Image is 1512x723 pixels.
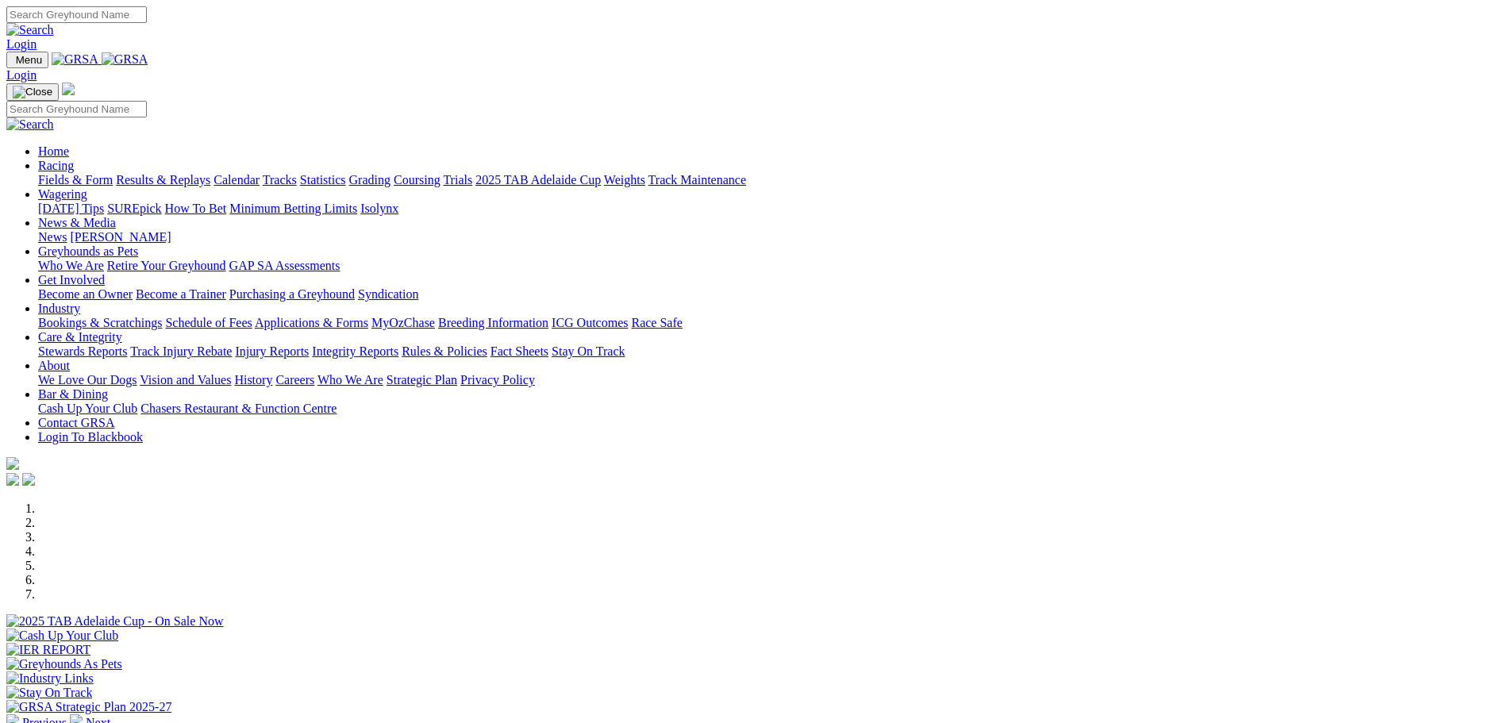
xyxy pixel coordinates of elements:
a: How To Bet [165,202,227,215]
a: Fact Sheets [491,344,548,358]
a: Racing [38,159,74,172]
div: Get Involved [38,287,1506,302]
img: Greyhounds As Pets [6,657,122,671]
a: Privacy Policy [460,373,535,386]
div: News & Media [38,230,1506,244]
a: Become an Owner [38,287,133,301]
a: Cash Up Your Club [38,402,137,415]
img: Search [6,117,54,132]
a: We Love Our Dogs [38,373,137,386]
a: News & Media [38,216,116,229]
a: Calendar [214,173,260,187]
a: Results & Replays [116,173,210,187]
div: About [38,373,1506,387]
a: Statistics [300,173,346,187]
a: Trials [443,173,472,187]
a: Stewards Reports [38,344,127,358]
a: History [234,373,272,386]
a: Purchasing a Greyhound [229,287,355,301]
img: Stay On Track [6,686,92,700]
a: 2025 TAB Adelaide Cup [475,173,601,187]
div: Wagering [38,202,1506,216]
a: Vision and Values [140,373,231,386]
a: ICG Outcomes [552,316,628,329]
div: Greyhounds as Pets [38,259,1506,273]
input: Search [6,6,147,23]
div: Care & Integrity [38,344,1506,359]
a: GAP SA Assessments [229,259,340,272]
a: Login [6,68,37,82]
img: Industry Links [6,671,94,686]
img: logo-grsa-white.png [62,83,75,95]
a: MyOzChase [371,316,435,329]
img: 2025 TAB Adelaide Cup - On Sale Now [6,614,224,629]
a: Strategic Plan [387,373,457,386]
img: GRSA [52,52,98,67]
a: Login [6,37,37,51]
a: Who We Are [38,259,104,272]
img: logo-grsa-white.png [6,457,19,470]
a: Login To Blackbook [38,430,143,444]
a: Minimum Betting Limits [229,202,357,215]
a: [PERSON_NAME] [70,230,171,244]
a: Tracks [263,173,297,187]
a: Bar & Dining [38,387,108,401]
a: Race Safe [631,316,682,329]
a: Careers [275,373,314,386]
a: [DATE] Tips [38,202,104,215]
a: Coursing [394,173,441,187]
a: Get Involved [38,273,105,287]
a: Integrity Reports [312,344,398,358]
button: Toggle navigation [6,52,48,68]
img: Search [6,23,54,37]
a: Breeding Information [438,316,548,329]
a: Grading [349,173,391,187]
img: GRSA Strategic Plan 2025-27 [6,700,171,714]
a: Syndication [358,287,418,301]
a: Weights [604,173,645,187]
a: Track Maintenance [648,173,746,187]
a: About [38,359,70,372]
input: Search [6,101,147,117]
img: twitter.svg [22,473,35,486]
a: Contact GRSA [38,416,114,429]
a: Greyhounds as Pets [38,244,138,258]
a: Become a Trainer [136,287,226,301]
a: Track Injury Rebate [130,344,232,358]
a: Isolynx [360,202,398,215]
a: Wagering [38,187,87,201]
a: Fields & Form [38,173,113,187]
img: facebook.svg [6,473,19,486]
a: Bookings & Scratchings [38,316,162,329]
a: Retire Your Greyhound [107,259,226,272]
a: Injury Reports [235,344,309,358]
img: IER REPORT [6,643,90,657]
img: Cash Up Your Club [6,629,118,643]
a: Who We Are [317,373,383,386]
button: Toggle navigation [6,83,59,101]
a: Applications & Forms [255,316,368,329]
img: GRSA [102,52,148,67]
a: Care & Integrity [38,330,122,344]
a: Home [38,144,69,158]
a: Schedule of Fees [165,316,252,329]
div: Racing [38,173,1506,187]
div: Bar & Dining [38,402,1506,416]
a: Rules & Policies [402,344,487,358]
span: Menu [16,54,42,66]
a: News [38,230,67,244]
a: Stay On Track [552,344,625,358]
a: Chasers Restaurant & Function Centre [140,402,337,415]
a: Industry [38,302,80,315]
a: SUREpick [107,202,161,215]
img: Close [13,86,52,98]
div: Industry [38,316,1506,330]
